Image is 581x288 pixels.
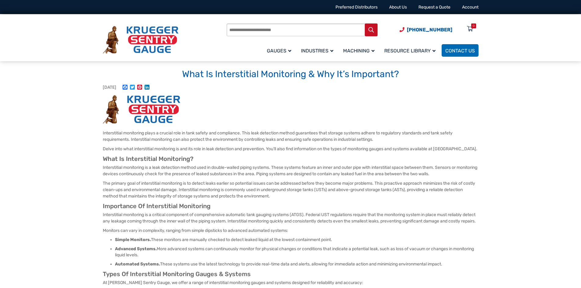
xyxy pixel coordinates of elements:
[115,237,151,242] strong: Simple Monitors.
[115,261,479,267] li: These systems use the latest technology to provide real-time data and alerts, allowing for immedi...
[339,43,381,58] a: Machining
[121,85,129,91] a: Facebook
[103,202,479,210] h2: Importance Of Interstitial Monitoring
[103,270,479,278] h2: Types Of Interstitial Monitoring Gauges & Systems
[400,26,452,34] a: Phone Number (920) 434-8860
[297,43,339,58] a: Industries
[103,155,479,163] h2: What Is Interstitial Monitoring?
[103,164,479,177] p: Interstitial monitoring is a leak detection method used in double-walled piping systems. These sy...
[473,23,475,28] div: 0
[335,5,378,10] a: Preferred Distributors
[103,95,180,124] img: What Is Interstitial Monitoring & Why It’s Important?
[115,237,479,243] li: These monitors are manually checked to detect leaked liquid at the lowest containment point.
[103,130,479,143] p: Interstitial monitoring plays a crucial role in tank safety and compliance. This leak detection m...
[389,5,407,10] a: About Us
[384,48,436,54] span: Resource Library
[103,146,479,152] p: Delve into what interstitial monitoring is and its role in leak detection and prevention. You’ll ...
[103,26,178,54] img: Krueger Sentry Gauge
[462,5,479,10] a: Account
[136,85,143,91] a: Pinterest
[103,212,479,224] p: Interstitial monitoring is a critical component of comprehensive automatic tank gauging systems (...
[343,48,375,54] span: Machining
[418,5,450,10] a: Request a Quote
[445,48,475,54] span: Contact Us
[103,85,116,90] span: [DATE]
[129,85,136,91] a: Twitter
[143,85,151,91] a: LinkedIn
[115,261,160,267] strong: Automated Systems.
[103,279,479,286] p: At [PERSON_NAME] Sentry Gauge, we offer a range of interstitial monitoring gauges and systems des...
[442,44,479,57] a: Contact Us
[267,48,291,54] span: Gauges
[103,69,479,80] h1: What Is Interstitial Monitoring & Why It’s Important?
[407,27,452,33] span: [PHONE_NUMBER]
[263,43,297,58] a: Gauges
[103,180,479,199] p: The primary goal of interstitial monitoring is to detect leaks earlier so potential issues can be...
[301,48,333,54] span: Industries
[381,43,442,58] a: Resource Library
[115,246,157,251] strong: Advanced Systems.
[115,246,479,258] li: More advanced systems can continuously monitor for physical changes or conditions that indicate a...
[103,227,479,234] p: Monitors can vary in complexity, ranging from simple dipsticks to advanced automated systems:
